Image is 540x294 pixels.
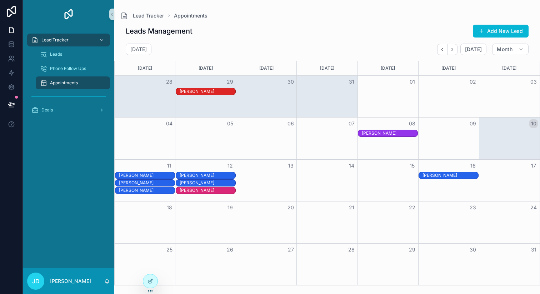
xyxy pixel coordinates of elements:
button: 24 [529,203,538,212]
button: 14 [347,161,356,170]
button: 12 [226,161,234,170]
button: 20 [286,203,295,212]
button: 27 [286,245,295,254]
button: 07 [347,119,356,128]
div: [PERSON_NAME] [119,188,175,193]
button: 18 [165,203,174,212]
button: Add New Lead [473,25,529,38]
span: Lead Tracker [133,12,164,19]
span: Month [497,46,512,53]
button: 28 [165,78,174,86]
button: 11 [165,161,174,170]
span: Lead Tracker [41,37,69,43]
button: 04 [165,119,174,128]
span: Deals [41,107,53,113]
span: [DATE] [465,46,482,53]
button: 02 [469,78,477,86]
button: 26 [226,245,234,254]
p: [PERSON_NAME] [50,278,91,285]
button: 31 [529,245,538,254]
div: Janette Woods [180,88,235,95]
button: 31 [347,78,356,86]
div: [PERSON_NAME] [180,180,235,186]
button: 17 [529,161,538,170]
button: 25 [165,245,174,254]
span: Phone Follow Ups [50,66,86,71]
div: [DATE] [480,61,539,75]
div: Damyion Hemsley [119,172,175,179]
a: Phone Follow Ups [36,62,110,75]
h2: [DATE] [130,46,147,53]
button: 19 [226,203,234,212]
div: [PERSON_NAME] [180,188,235,193]
button: 15 [408,161,416,170]
button: Next [447,44,457,55]
button: 01 [408,78,416,86]
button: 05 [226,119,234,128]
span: JD [32,277,40,285]
div: Pilar Leyton [422,172,478,179]
span: Appointments [50,80,78,86]
button: 29 [226,78,234,86]
div: [PERSON_NAME] [119,180,175,186]
button: Month [492,44,529,55]
div: Heath Gadsby [362,130,417,136]
a: Deals [27,104,110,116]
div: Anita Cross [119,187,175,194]
a: Appointments [174,12,207,19]
a: Lead Tracker [27,34,110,46]
div: [DATE] [359,61,417,75]
button: 03 [529,78,538,86]
img: App logo [63,9,74,20]
button: 29 [408,245,416,254]
a: Lead Tracker [120,11,164,20]
div: Anna Phillips [180,172,235,179]
div: Wayne Burman [180,187,235,194]
div: [PERSON_NAME] [180,89,235,94]
a: Appointments [36,76,110,89]
div: [DATE] [298,61,356,75]
div: [PERSON_NAME] [422,173,478,178]
button: 08 [408,119,416,128]
div: Mary Henderson [119,180,175,186]
div: [DATE] [237,61,295,75]
div: [PERSON_NAME] [119,173,175,178]
div: [PERSON_NAME] [362,130,417,136]
div: Month View [114,61,540,285]
span: Leads [50,51,62,57]
button: 10 [529,119,538,128]
button: Back [437,44,447,55]
button: 06 [286,119,295,128]
div: [DATE] [116,61,174,75]
div: Sidney Evans [180,180,235,186]
button: 21 [347,203,356,212]
div: [PERSON_NAME] [180,173,235,178]
button: 09 [469,119,477,128]
div: [DATE] [420,61,478,75]
button: 30 [469,245,477,254]
button: [DATE] [460,44,486,55]
button: 30 [286,78,295,86]
div: [DATE] [176,61,235,75]
h1: Leads Management [126,26,192,36]
button: 16 [469,161,477,170]
button: 28 [347,245,356,254]
button: 13 [286,161,295,170]
button: 22 [408,203,416,212]
div: scrollable content [23,29,114,126]
a: Leads [36,48,110,61]
button: 23 [469,203,477,212]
